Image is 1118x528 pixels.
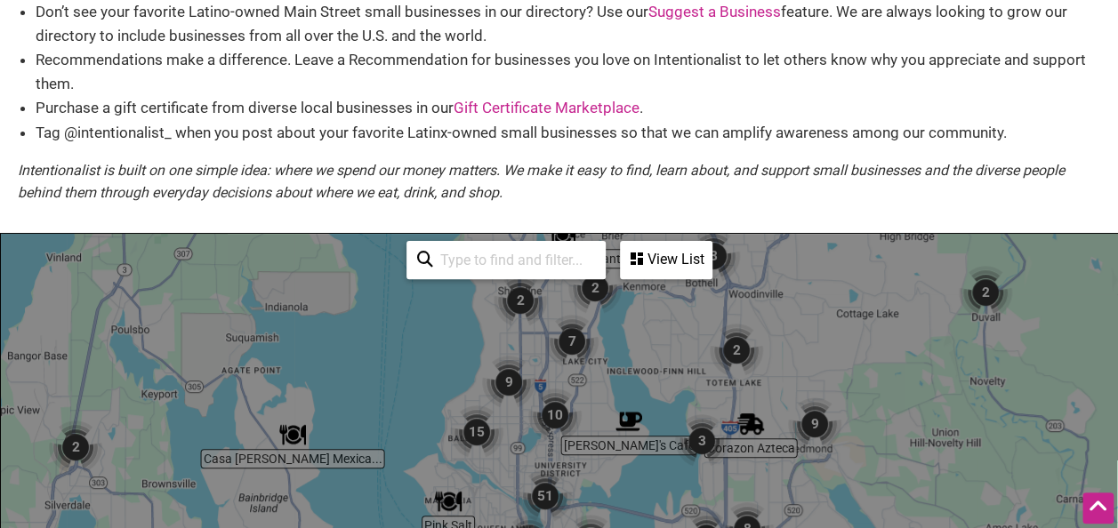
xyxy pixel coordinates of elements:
[18,162,1065,202] em: Intentionalist is built on one simple idea: where we spend our money matters. We make it easy to ...
[36,48,1100,96] li: Recommendations make a difference. Leave a Recommendation for businesses you love on Intentionali...
[49,420,102,474] div: 2
[406,241,606,279] div: Type to search and filter
[622,243,711,276] div: View List
[568,261,622,315] div: 2
[620,241,712,279] div: See a list of the visible businesses
[454,99,639,116] a: Gift Certificate Marketplace
[675,414,728,468] div: 3
[36,96,1100,120] li: Purchase a gift certificate from diverse local businesses in our .
[788,397,841,451] div: 9
[528,388,582,442] div: 10
[959,266,1012,319] div: 2
[615,408,642,435] div: Willy's Cafe
[545,315,599,368] div: 7
[494,274,547,327] div: 2
[687,229,740,283] div: 3
[279,421,306,448] div: Casa Rojas Mexican Restaurant & Cantina
[482,356,535,409] div: 9
[710,324,763,377] div: 2
[435,488,462,515] div: Pink Salt
[450,405,503,459] div: 15
[519,469,572,523] div: 51
[433,243,595,277] input: Type to find and filter...
[1082,492,1114,524] div: Scroll Back to Top
[36,121,1100,145] li: Tag @intentionalist_ when you post about your favorite Latinx-owned small businesses so that we c...
[648,3,781,20] a: Suggest a Business
[737,411,764,437] div: Corazon Azteca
